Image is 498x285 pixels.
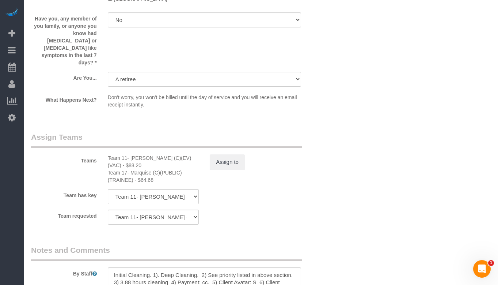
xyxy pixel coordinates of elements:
[108,154,199,169] div: 3.92 hours x $22.50/hour
[473,260,491,278] iframe: Intercom live chat
[108,169,199,184] div: 3.92 hours x $16.50/hour
[26,210,102,220] label: Team requested
[488,260,494,266] span: 1
[26,12,102,66] label: Have you, any member of you family, or anyone you know had [MEDICAL_DATA] or [MEDICAL_DATA] like ...
[26,72,102,82] label: Are You...
[210,154,245,170] button: Assign to
[26,154,102,164] label: Teams
[26,267,102,277] label: By Staff
[31,132,302,148] legend: Assign Teams
[108,94,301,108] p: Don't worry, you won't be billed until the day of service and you will receive an email receipt i...
[31,245,302,261] legend: Notes and Comments
[26,94,102,104] label: What Happens Next?
[4,7,19,18] img: Automaid Logo
[26,189,102,199] label: Team has key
